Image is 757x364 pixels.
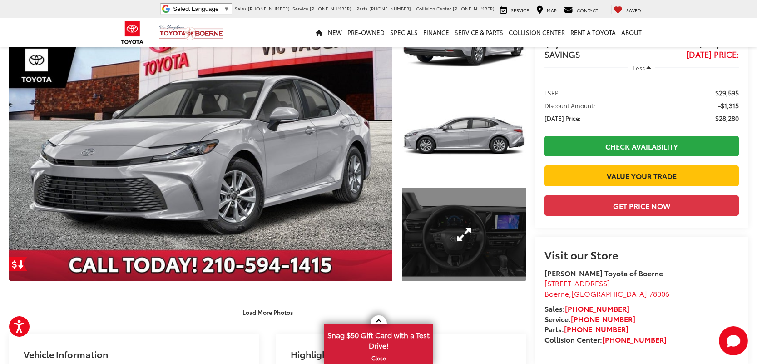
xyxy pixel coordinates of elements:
[719,326,748,355] svg: Start Chat
[618,18,644,47] a: About
[544,288,569,299] span: Boerne
[115,18,149,47] img: Toyota
[544,288,669,299] span: ,
[223,5,229,12] span: ▼
[626,7,641,14] span: Saved
[719,326,748,355] button: Toggle Chat Window
[544,88,560,97] span: TSRP:
[633,64,645,72] span: Less
[511,7,529,14] span: Service
[544,114,581,123] span: [DATE] Price:
[562,5,600,14] a: Contact
[369,5,411,12] span: [PHONE_NUMBER]
[313,18,325,47] a: Home
[452,18,506,47] a: Service & Parts: Opens in a new tab
[173,5,218,12] span: Select Language
[173,5,229,12] a: Select Language​
[310,5,351,12] span: [PHONE_NUMBER]
[544,334,667,344] strong: Collision Center:
[345,18,387,47] a: Pre-Owned
[325,325,432,353] span: Snag $50 Gift Card with a Test Drive!
[544,101,595,110] span: Discount Amount:
[235,5,247,12] span: Sales
[544,314,635,324] strong: Service:
[291,349,381,359] h2: Highlighted Features
[565,303,629,314] a: [PHONE_NUMBER]
[544,278,669,299] a: [STREET_ADDRESS] Boerne,[GEOGRAPHIC_DATA] 78006
[387,18,421,47] a: Specials
[571,314,635,324] a: [PHONE_NUMBER]
[602,334,667,344] a: [PHONE_NUMBER]
[544,268,663,278] strong: [PERSON_NAME] Toyota of Boerne
[544,48,580,60] span: SAVINGS
[506,18,568,47] a: Collision Center
[534,5,559,14] a: Map
[568,18,618,47] a: Rent a Toyota
[24,349,108,359] h2: Vehicle Information
[544,136,739,156] a: Check Availability
[611,5,643,14] a: My Saved Vehicles
[325,18,345,47] a: New
[686,48,739,60] span: [DATE] Price:
[544,165,739,186] a: Value Your Trade
[402,90,526,183] a: Expand Photo 2
[547,7,557,14] span: Map
[544,278,610,288] span: [STREET_ADDRESS]
[356,5,368,12] span: Parts
[715,114,739,123] span: $28,280
[498,5,531,14] a: Service
[248,5,290,12] span: [PHONE_NUMBER]
[236,304,299,320] button: Load More Photos
[292,5,308,12] span: Service
[544,249,739,260] h2: Visit our Store
[628,60,655,76] button: Less
[402,188,526,281] a: Expand Photo 3
[544,195,739,216] button: Get Price Now
[416,5,451,12] span: Collision Center
[564,324,628,334] a: [PHONE_NUMBER]
[159,25,224,40] img: Vic Vaughan Toyota of Boerne
[544,324,628,334] strong: Parts:
[544,303,629,314] strong: Sales:
[649,288,669,299] span: 78006
[9,257,27,271] a: Get Price Drop Alert
[718,101,739,110] span: -$1,315
[421,18,452,47] a: Finance
[453,5,495,12] span: [PHONE_NUMBER]
[577,7,598,14] span: Contact
[571,288,647,299] span: [GEOGRAPHIC_DATA]
[715,88,739,97] span: $29,595
[401,88,528,184] img: 2025 Toyota Camry LE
